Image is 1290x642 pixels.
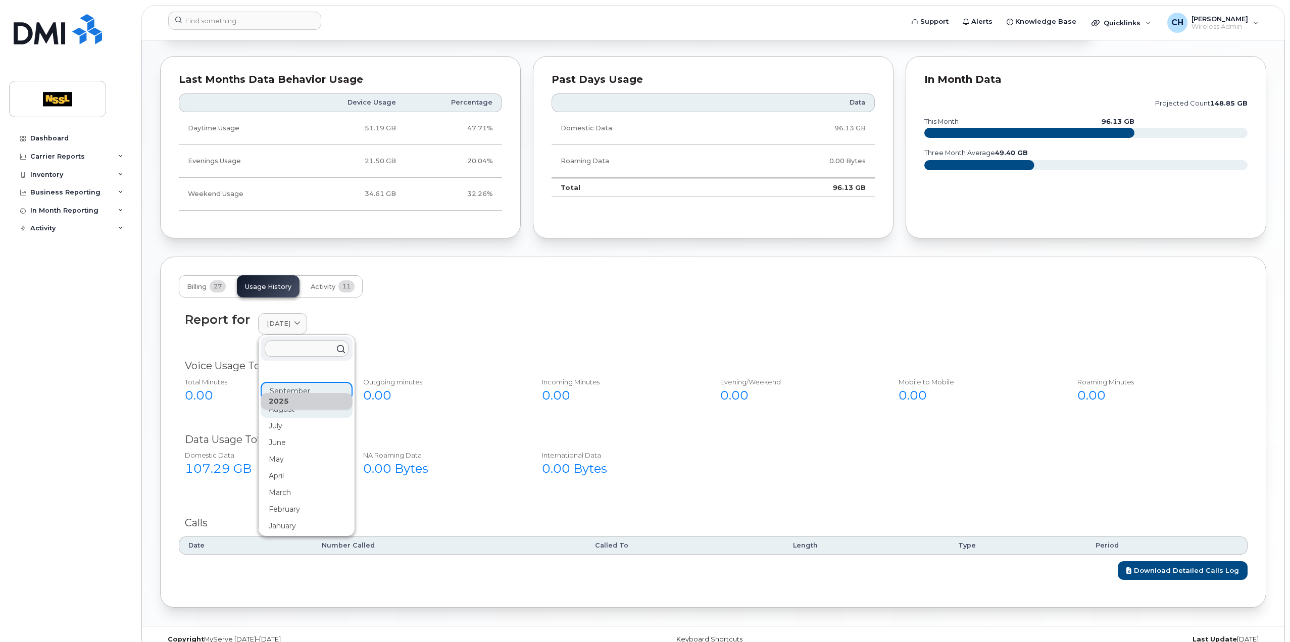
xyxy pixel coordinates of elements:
[1118,561,1248,580] a: Download Detailed Calls Log
[185,432,1242,447] div: Data Usage Total $0.00
[995,149,1028,157] tspan: 49.40 GB
[363,460,519,477] div: 0.00 Bytes
[297,145,405,178] td: 21.50 GB
[733,93,875,112] th: Data
[956,12,1000,32] a: Alerts
[405,178,502,211] td: 32.26%
[185,387,341,404] div: 0.00
[405,93,502,112] th: Percentage
[1015,17,1076,27] span: Knowledge Base
[1000,12,1083,32] a: Knowledge Base
[1104,19,1140,27] span: Quicklinks
[1171,17,1183,29] span: CH
[179,145,502,178] tr: Weekdays from 6:00pm to 8:00am
[720,387,876,404] div: 0.00
[297,93,405,112] th: Device Usage
[363,387,519,404] div: 0.00
[542,451,698,460] div: International Data
[179,178,502,211] tr: Friday from 6:00pm to Monday 8:00am
[899,377,1055,387] div: Mobile to Mobile
[297,178,405,211] td: 34.61 GB
[1192,23,1248,31] span: Wireless Admin
[1155,100,1248,107] text: projected count
[261,434,353,451] div: June
[185,516,1242,530] div: Calls
[179,75,502,85] div: Last Months Data Behavior Usage
[733,145,875,178] td: 0.00 Bytes
[179,178,297,211] td: Weekend Usage
[363,451,519,460] div: NA Roaming Data
[185,451,341,460] div: Domestic Data
[405,112,502,145] td: 47.71%
[1102,118,1134,125] text: 96.13 GB
[1086,536,1248,555] th: Period
[338,280,355,292] span: 11
[405,145,502,178] td: 20.04%
[586,536,784,555] th: Called To
[1077,387,1233,404] div: 0.00
[542,377,698,387] div: Incoming Minutes
[267,319,290,328] span: [DATE]
[261,418,353,434] div: July
[733,112,875,145] td: 96.13 GB
[261,401,353,418] div: August
[261,518,353,534] div: January
[1210,100,1248,107] tspan: 148.85 GB
[185,359,1242,373] div: Voice Usage Total $0.00
[261,468,353,484] div: April
[971,17,993,27] span: Alerts
[311,283,335,291] span: Activity
[187,283,207,291] span: Billing
[552,145,733,178] td: Roaming Data
[1160,13,1266,33] div: Chris Haun
[542,460,698,477] div: 0.00 Bytes
[905,12,956,32] a: Support
[924,149,1028,157] text: three month average
[185,377,341,387] div: Total Minutes
[552,75,875,85] div: Past Days Usage
[261,484,353,501] div: March
[261,393,353,410] div: 2025
[185,313,250,326] div: Report for
[313,536,586,555] th: Number Called
[784,536,949,555] th: Length
[179,112,297,145] td: Daytime Usage
[720,377,876,387] div: Evening/Weekend
[297,112,405,145] td: 51.19 GB
[210,280,226,292] span: 27
[1192,15,1248,23] span: [PERSON_NAME]
[261,451,353,468] div: May
[179,145,297,178] td: Evenings Usage
[261,501,353,518] div: February
[258,313,307,334] a: [DATE]
[179,536,313,555] th: Date
[1084,13,1158,33] div: Quicklinks
[899,387,1055,404] div: 0.00
[1077,377,1233,387] div: Roaming Minutes
[924,75,1248,85] div: In Month Data
[920,17,949,27] span: Support
[168,12,321,30] input: Find something...
[185,460,341,477] div: 107.29 GB
[949,536,1087,555] th: Type
[363,377,519,387] div: Outgoing minutes
[542,387,698,404] div: 0.00
[552,178,733,197] td: Total
[733,178,875,197] td: 96.13 GB
[924,118,959,125] text: this month
[552,112,733,145] td: Domestic Data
